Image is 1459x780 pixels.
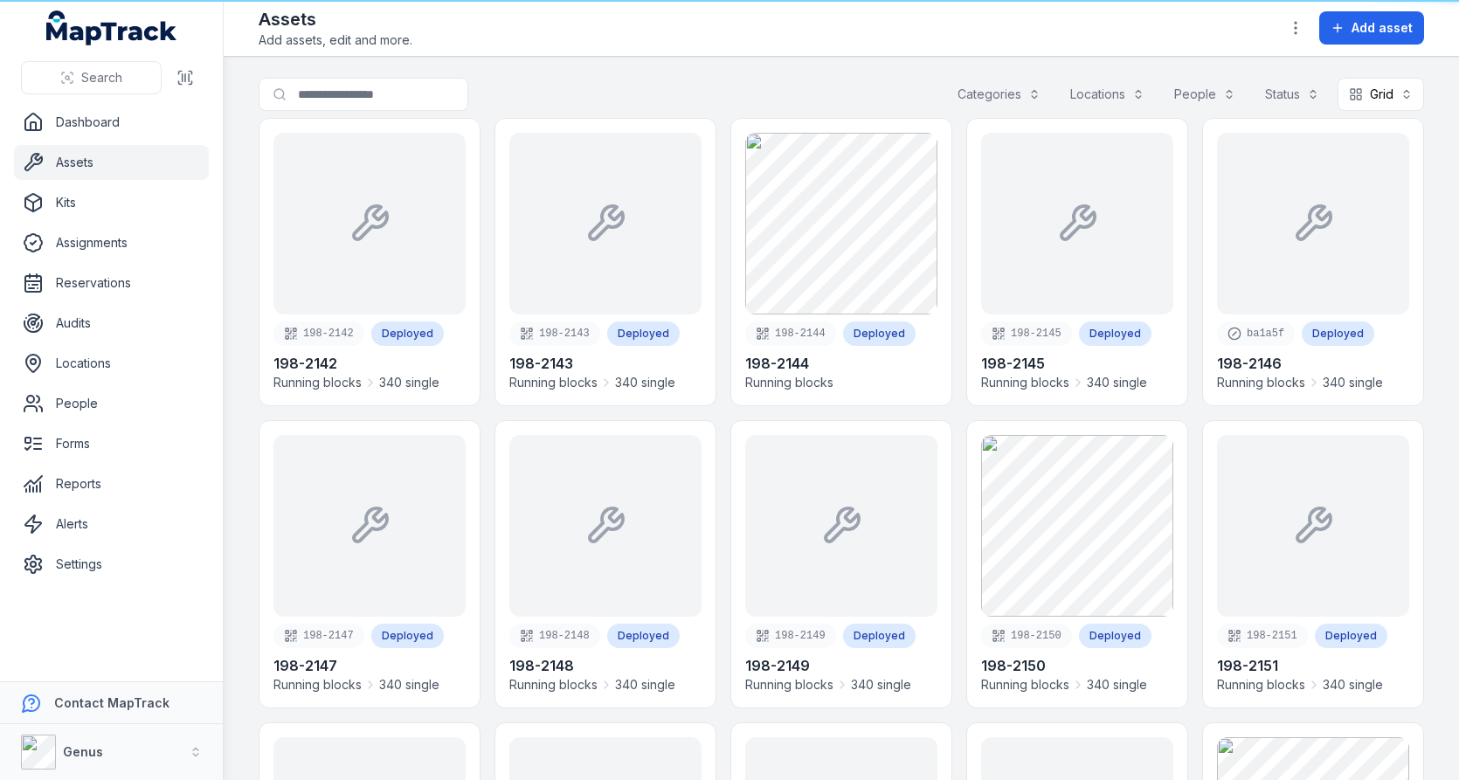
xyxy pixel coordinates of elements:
a: Forms [14,426,209,461]
span: Add assets, edit and more. [259,31,412,49]
button: Add asset [1319,11,1424,45]
button: Grid [1338,78,1424,111]
a: Dashboard [14,105,209,140]
span: Search [81,69,122,86]
button: Search [21,61,162,94]
a: MapTrack [46,10,177,45]
a: Alerts [14,507,209,542]
a: Assets [14,145,209,180]
a: People [14,386,209,421]
button: Categories [946,78,1052,111]
a: Assignments [14,225,209,260]
a: Locations [14,346,209,381]
a: Audits [14,306,209,341]
a: Kits [14,185,209,220]
strong: Contact MapTrack [54,695,169,710]
strong: Genus [63,744,103,759]
button: Locations [1059,78,1156,111]
button: People [1163,78,1247,111]
h2: Assets [259,7,412,31]
button: Status [1254,78,1331,111]
a: Reservations [14,266,209,300]
a: Settings [14,547,209,582]
span: Add asset [1352,19,1413,37]
a: Reports [14,466,209,501]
